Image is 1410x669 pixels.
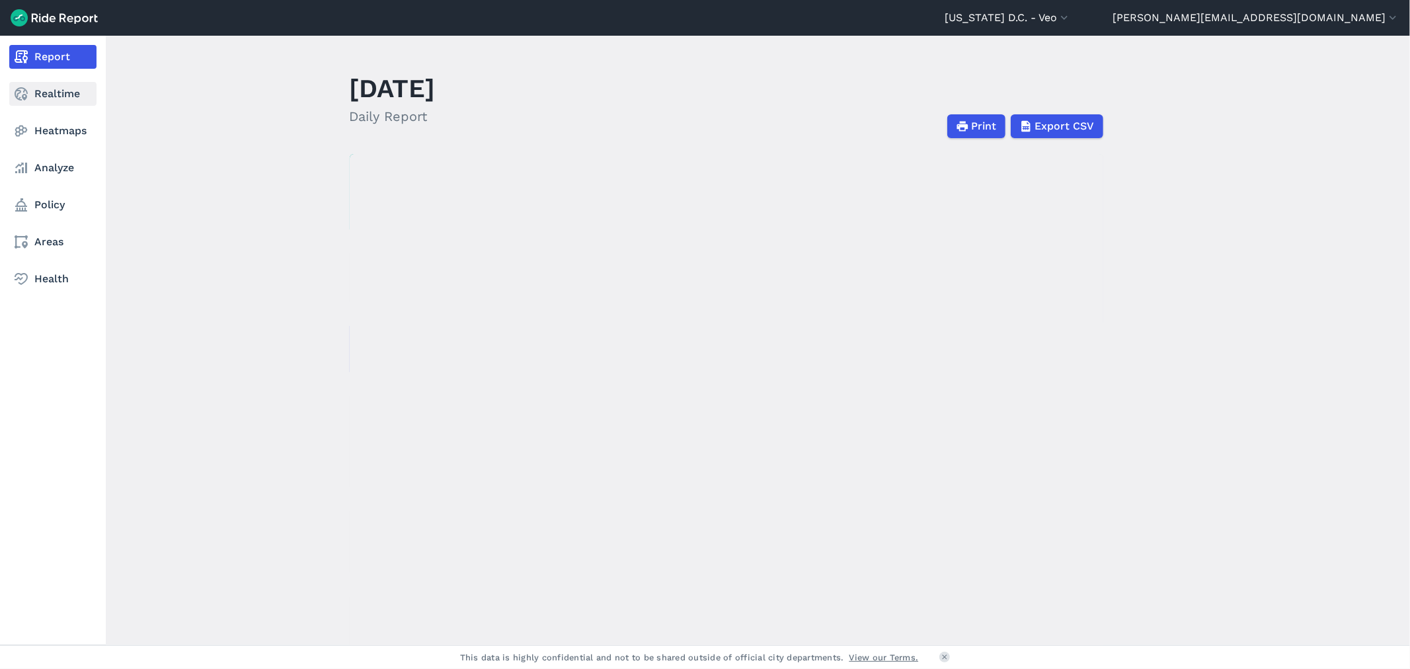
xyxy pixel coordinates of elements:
[9,45,97,69] a: Report
[972,118,997,134] span: Print
[9,230,97,254] a: Areas
[9,119,97,143] a: Heatmaps
[350,106,436,126] h2: Daily Report
[1011,114,1103,138] button: Export CSV
[11,9,98,26] img: Ride Report
[350,70,436,106] h1: [DATE]
[9,193,97,217] a: Policy
[945,10,1071,26] button: [US_STATE] D.C. - Veo
[1113,10,1399,26] button: [PERSON_NAME][EMAIL_ADDRESS][DOMAIN_NAME]
[1035,118,1095,134] span: Export CSV
[9,156,97,180] a: Analyze
[947,114,1005,138] button: Print
[9,82,97,106] a: Realtime
[9,267,97,291] a: Health
[849,651,919,664] a: View our Terms.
